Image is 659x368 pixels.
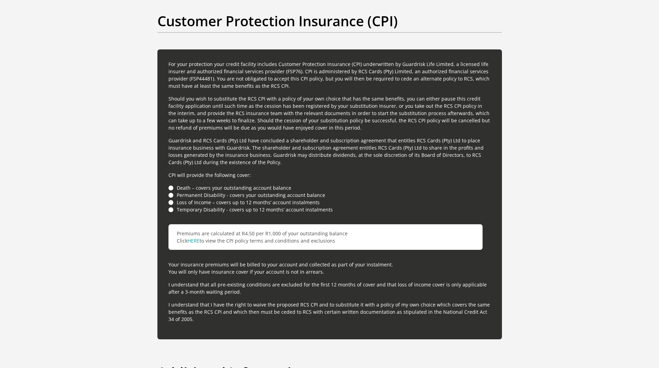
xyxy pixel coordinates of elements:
p: Guardrisk and RCS Cards (Pty) Ltd have concluded a shareholder and subscription agreement that en... [168,137,491,166]
p: I understand that all pre-existing conditions are excluded for the first 12 months of cover and t... [168,281,491,295]
h2: Customer Protection Insurance (CPI) [157,13,502,29]
a: HERE [187,237,200,244]
p: I understand that I have the right to waive the proposed RCS CPI and to substitute it with a poli... [168,301,491,323]
p: CPI will provide the following cover: [168,171,491,179]
p: For your protection your credit facility includes Customer Protection Insurance (CPI) underwritte... [168,60,491,89]
li: Temporary Disability - covers up to 12 months’ account instalments [168,206,491,213]
p: Your insurance premiums will be billed to your account and collected as part of your instalment. ... [168,261,491,275]
li: Death – covers your outstanding account balance [168,184,491,191]
li: Permanent Disability - covers your outstanding account balance [168,191,491,199]
p: Premiums are calculated at R4,50 per R1,000 of your outstanding balance Click to view the CPI pol... [168,224,483,250]
li: Loss of Income – covers up to 12 months’ account instalments [168,199,491,206]
p: Should you wish to substitute the RCS CPI with a policy of your own choice that has the same bene... [168,95,491,131]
